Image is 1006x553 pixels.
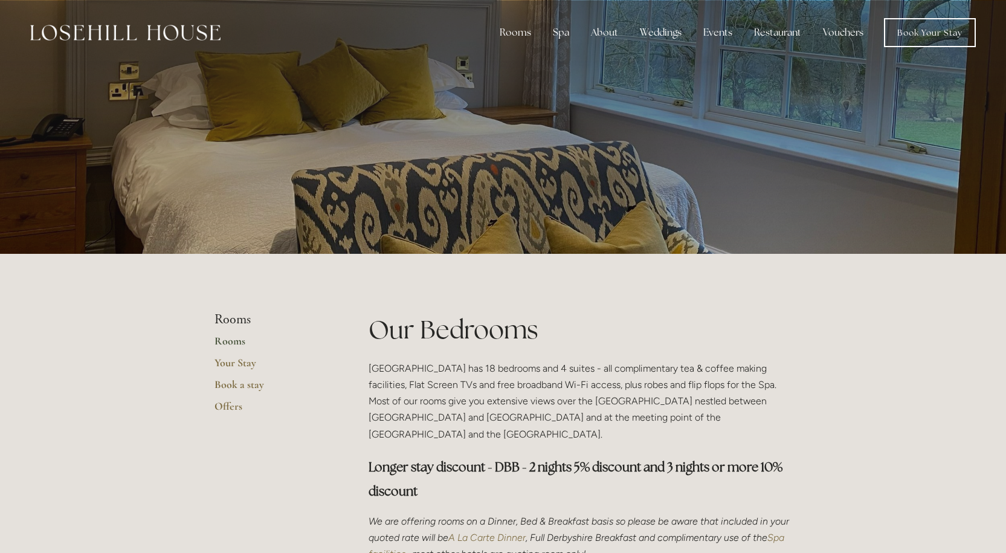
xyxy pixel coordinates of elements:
[630,21,691,45] div: Weddings
[490,21,541,45] div: Rooms
[214,334,330,356] a: Rooms
[744,21,811,45] div: Restaurant
[526,532,767,543] em: , Full Derbyshire Breakfast and complimentary use of the
[214,399,330,421] a: Offers
[214,378,330,399] a: Book a stay
[369,459,785,499] strong: Longer stay discount - DBB - 2 nights 5% discount and 3 nights or more 10% discount
[369,312,792,348] h1: Our Bedrooms
[694,21,742,45] div: Events
[884,18,976,47] a: Book Your Stay
[543,21,579,45] div: Spa
[30,25,221,40] img: Losehill House
[369,360,792,442] p: [GEOGRAPHIC_DATA] has 18 bedrooms and 4 suites - all complimentary tea & coffee making facilities...
[369,516,792,543] em: We are offering rooms on a Dinner, Bed & Breakfast basis so please be aware that included in your...
[581,21,628,45] div: About
[214,312,330,328] li: Rooms
[448,532,526,543] a: A La Carte Dinner
[813,21,873,45] a: Vouchers
[214,356,330,378] a: Your Stay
